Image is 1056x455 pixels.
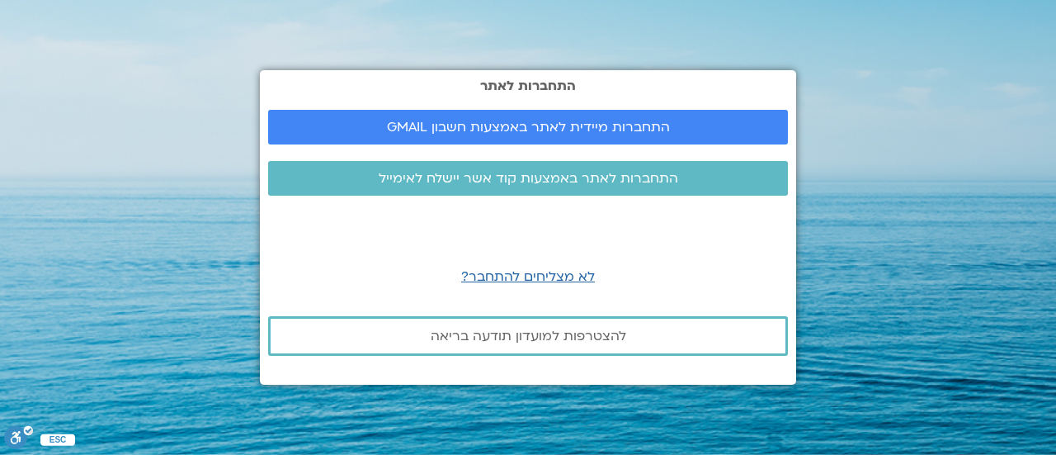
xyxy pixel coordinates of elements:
[431,329,626,344] span: להצטרפות למועדון תודעה בריאה
[268,161,788,196] a: התחברות לאתר באמצעות קוד אשר יישלח לאימייל
[268,316,788,356] a: להצטרפות למועדון תודעה בריאה
[379,171,678,186] span: התחברות לאתר באמצעות קוד אשר יישלח לאימייל
[268,78,788,93] h2: התחברות לאתר
[461,268,595,286] a: לא מצליחים להתחבר?
[268,110,788,145] a: התחברות מיידית לאתר באמצעות חשבון GMAIL
[387,120,670,135] span: התחברות מיידית לאתר באמצעות חשבון GMAIL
